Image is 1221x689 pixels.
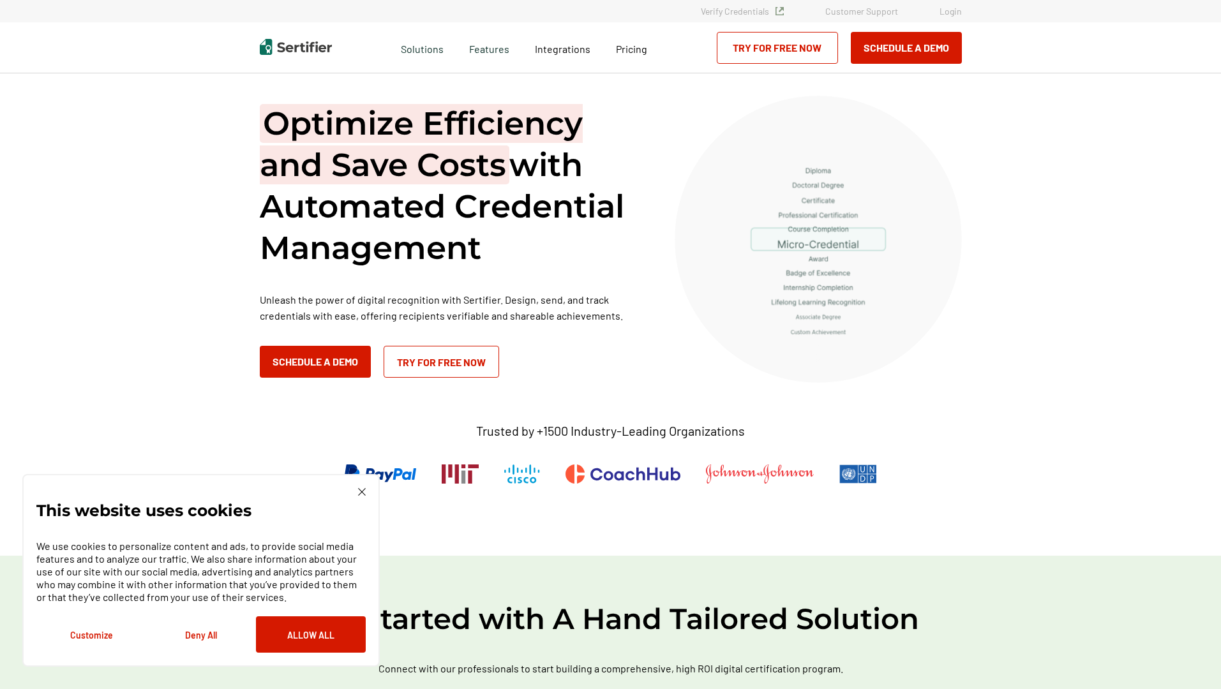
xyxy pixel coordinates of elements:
[358,488,366,496] img: Cookie Popup Close
[940,6,962,17] a: Login
[851,32,962,64] button: Schedule a Demo
[36,504,251,517] p: This website uses cookies
[717,32,838,64] a: Try for Free Now
[260,39,332,55] img: Sertifier | Digital Credentialing Platform
[36,616,146,653] button: Customize
[504,464,540,484] img: Cisco
[775,7,784,15] img: Verified
[616,40,647,56] a: Pricing
[825,6,898,17] a: Customer Support
[401,40,444,56] span: Solutions
[701,6,784,17] a: Verify Credentials
[260,103,643,269] h1: with Automated Credential Management
[566,464,680,484] img: CoachHub
[442,464,479,484] img: Massachusetts Institute of Technology
[839,464,877,484] img: UNDP
[469,40,509,56] span: Features
[535,40,590,56] a: Integrations
[146,616,256,653] button: Deny All
[706,464,813,484] img: Johnson & Johnson
[343,660,879,676] p: Connect with our professionals to start building a comprehensive, high ROI digital certification ...
[1157,628,1221,689] iframe: Chat Widget
[384,346,499,378] a: Try for Free Now
[36,540,366,604] p: We use cookies to personalize content and ads, to provide social media features and to analyze ou...
[796,315,841,320] g: Associate Degree
[260,104,583,184] span: Optimize Efficiency and Save Costs
[616,43,647,55] span: Pricing
[535,43,590,55] span: Integrations
[344,464,416,484] img: PayPal
[476,423,745,439] p: Trusted by +1500 Industry-Leading Organizations
[260,346,371,378] button: Schedule a Demo
[256,616,366,653] button: Allow All
[228,600,994,637] h2: Get Started with A Hand Tailored Solution
[260,292,643,323] p: Unleash the power of digital recognition with Sertifier. Design, send, and track credentials with...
